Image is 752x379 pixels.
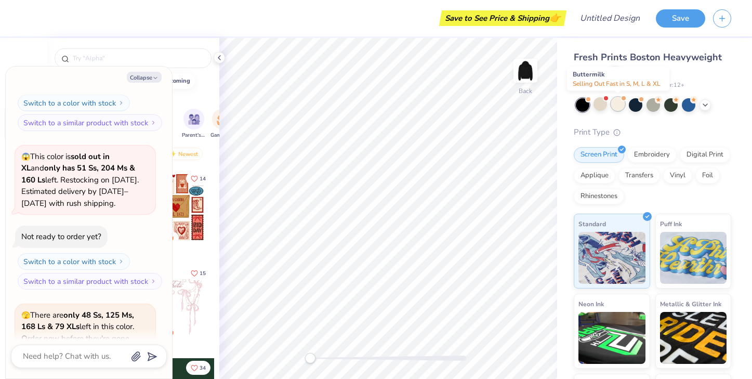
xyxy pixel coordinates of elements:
span: Standard [578,218,606,229]
span: Parent's Weekend [182,132,206,139]
div: Digital Print [680,147,730,163]
span: 14 [200,176,206,181]
div: Vinyl [663,168,692,184]
span: 😱 [21,152,30,162]
img: Switch to a color with stock [118,258,124,265]
button: Like [186,361,210,375]
span: Metallic & Glitter Ink [660,298,721,309]
img: Switch to a color with stock [118,100,124,106]
button: filter button [210,109,234,139]
button: Like [186,266,210,280]
img: Switch to a similar product with stock [150,278,156,284]
span: Fresh Prints Boston Heavyweight Hoodie [574,51,722,77]
div: Embroidery [627,147,677,163]
img: Standard [578,232,645,284]
div: filter for Game Day [210,109,234,139]
strong: only has 51 Ss, 204 Ms & 160 Ls [21,163,135,185]
div: Screen Print [574,147,624,163]
span: Game Day [210,132,234,139]
img: Parent's Weekend Image [188,113,200,125]
button: Switch to a similar product with stock [18,114,162,131]
button: Switch to a color with stock [18,253,130,270]
img: Switch to a similar product with stock [150,120,156,126]
div: Not ready to order yet? [21,231,101,242]
img: Neon Ink [578,312,645,364]
button: Collapse [127,72,162,83]
input: Untitled Design [572,8,648,29]
img: Puff Ink [660,232,727,284]
div: filter for Parent's Weekend [182,109,206,139]
span: This color is and left. Restocking on [DATE]. Estimated delivery by [DATE]–[DATE] with rush shipp... [21,151,139,208]
button: Switch to a similar product with stock [18,273,162,290]
button: Save [656,9,705,28]
div: Print Type [574,126,731,138]
span: There are left in this color. Order now before they're gone. [21,310,134,344]
button: filter button [182,109,206,139]
span: 👉 [549,11,561,24]
input: Try "Alpha" [72,53,205,63]
div: Transfers [618,168,660,184]
div: Rhinestones [574,189,624,204]
img: Back [515,60,536,81]
div: Back [519,86,532,96]
img: Metallic & Glitter Ink [660,312,727,364]
span: Neon Ink [578,298,604,309]
span: 15 [200,271,206,276]
div: Foil [695,168,720,184]
span: 34 [200,365,206,371]
div: Save to See Price & Shipping [442,10,564,26]
div: Buttermilk [567,67,669,91]
div: Accessibility label [305,353,315,363]
span: 🫣 [21,310,30,320]
span: Puff Ink [660,218,682,229]
strong: only 48 Ss, 125 Ms, 168 Ls & 79 XLs [21,310,134,332]
div: Newest [163,148,203,160]
span: Selling Out Fast in S, M, L & XL [573,80,661,88]
button: Switch to a color with stock [18,95,130,111]
div: Applique [574,168,615,184]
button: Like [186,172,210,186]
img: Game Day Image [217,113,229,125]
